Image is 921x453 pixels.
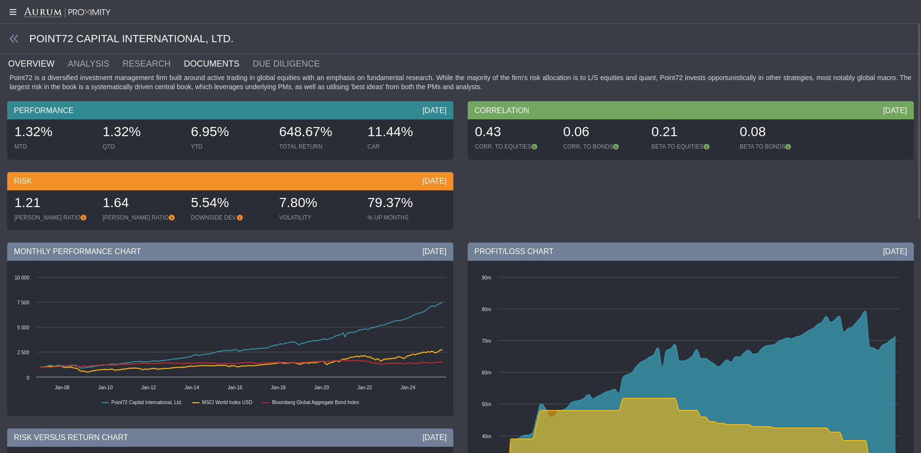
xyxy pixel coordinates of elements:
[14,214,93,221] div: [PERSON_NAME] RATIO
[111,400,182,405] text: Point72 Capital International, Ltd.
[367,214,446,221] div: % UP MONTHS
[252,54,332,73] a: DUE DILIGENCE
[14,143,93,151] div: MTD
[2,24,921,54] div: POINT72 CAPITAL INTERNATIONAL, LTD.
[423,105,447,116] div: [DATE]
[17,350,29,355] text: 2 500
[7,101,453,119] div: PERFORMANCE
[357,385,372,390] text: Jan-22
[7,243,453,261] div: MONTHLY PERFORMANCE CHART
[482,370,491,375] text: 60m
[740,123,818,143] div: 0.08
[228,385,243,390] text: Jan-16
[202,400,252,405] text: MSCI World Index USD
[122,54,183,73] a: RESEARCH
[191,194,270,214] div: 5.54%
[24,7,110,19] img: Aurum-Proximity%20white.svg
[482,402,491,407] text: 50m
[367,194,446,214] div: 79.37%
[279,214,358,221] div: VOLATILITY
[475,124,501,139] span: 0.43
[651,123,730,143] div: 0.21
[279,143,358,151] div: TOTAL RETURN
[103,214,181,221] div: [PERSON_NAME] RATIO
[183,54,252,73] a: DOCUMENTS
[468,243,914,261] div: PROFIT/LOSS CHART
[14,275,29,280] text: 10 000
[7,172,453,190] div: RISK
[651,143,730,151] div: BETA TO EQUITIES
[423,176,447,186] div: [DATE]
[55,385,70,390] text: Jan-08
[883,105,907,116] div: [DATE]
[141,385,156,390] text: Jan-12
[401,385,415,390] text: Jan-24
[482,307,491,312] text: 80m
[367,123,446,143] div: 11.44%
[103,194,181,214] div: 1.64
[271,385,286,390] text: Jan-18
[482,434,491,439] text: 40m
[7,429,453,447] div: RISK VERSUS RETURN CHART
[191,123,270,143] div: 6.95%
[103,143,181,151] div: QTD
[26,375,29,381] text: 0
[563,143,642,151] div: CORR. TO BONDS
[272,400,359,405] text: Bloomberg Global Aggregate Bond Index
[314,385,329,390] text: Jan-20
[98,385,113,390] text: Jan-10
[475,143,554,151] div: CORR. TO EQUITIES
[7,73,914,92] div: Point72 is a diversified investment management firm built around active trading in global equitie...
[103,124,141,139] span: 1.32%
[14,124,52,139] span: 1.32%
[423,246,447,257] div: [DATE]
[7,54,67,73] a: OVERVIEW
[17,325,29,330] text: 5 000
[883,246,907,257] div: [DATE]
[740,143,818,151] div: BETA TO BONDS
[14,194,93,214] div: 1.21
[482,275,491,280] text: 90m
[191,214,270,221] div: DOWNSIDE DEV.
[468,101,914,119] div: CORRELATION
[185,385,200,390] text: Jan-14
[279,123,358,143] div: 648.67%
[367,143,446,151] div: CAR
[191,143,270,151] div: YTD
[563,123,642,143] div: 0.06
[67,54,121,73] a: ANALYSIS
[482,338,491,344] text: 70m
[17,300,29,305] text: 7 500
[423,432,447,443] div: [DATE]
[279,194,358,214] div: 7.80%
